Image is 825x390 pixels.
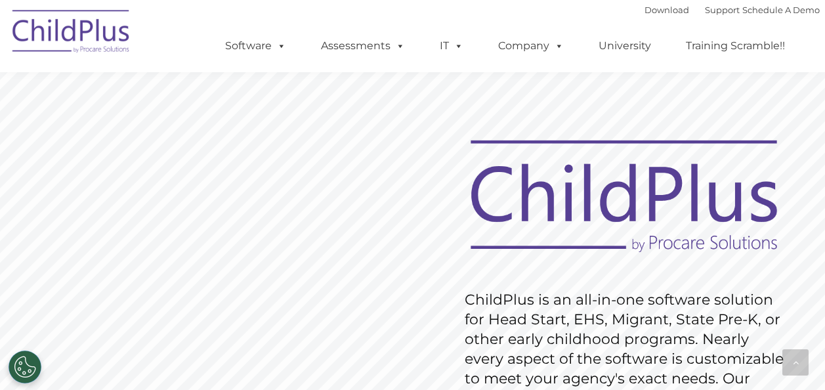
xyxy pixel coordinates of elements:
[427,33,476,59] a: IT
[705,5,740,15] a: Support
[645,5,820,15] font: |
[673,33,798,59] a: Training Scramble!!
[6,1,137,66] img: ChildPlus by Procare Solutions
[212,33,299,59] a: Software
[585,33,664,59] a: University
[485,33,577,59] a: Company
[742,5,820,15] a: Schedule A Demo
[645,5,689,15] a: Download
[308,33,418,59] a: Assessments
[9,351,41,383] button: Cookies Settings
